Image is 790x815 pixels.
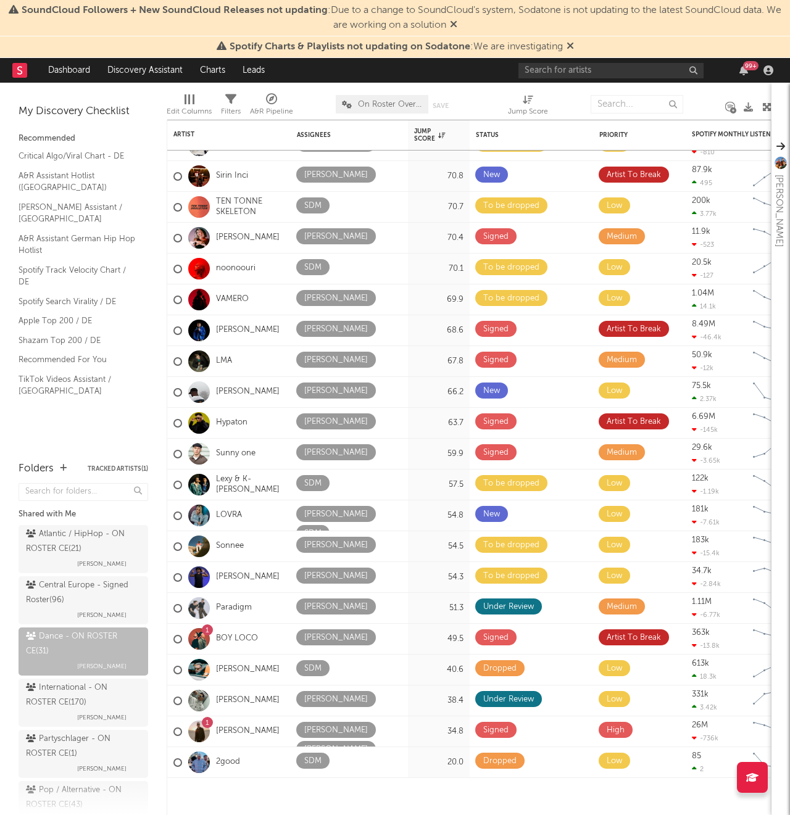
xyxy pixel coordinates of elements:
div: To be dropped [483,199,539,213]
a: Recommended For You [19,353,136,366]
div: [PERSON_NAME] [304,445,368,460]
a: [PERSON_NAME] [216,726,280,737]
div: To be dropped [483,538,539,553]
span: Dismiss [567,42,574,52]
div: [PERSON_NAME] [771,175,786,247]
a: Leads [234,58,273,83]
div: Low [607,692,622,707]
div: Medium [607,230,637,244]
div: Central Europe - Signed Roster ( 96 ) [26,578,138,608]
a: Spotify Track Velocity Chart / DE [19,263,136,289]
div: -3.65k [692,457,720,465]
div: Dropped [483,754,517,769]
div: 51.3 [414,601,464,616]
div: SDM [304,260,322,275]
div: Signed [483,353,509,368]
div: 54.5 [414,539,464,554]
div: 2 [692,765,704,773]
span: Dismiss [450,20,457,30]
div: [PERSON_NAME] [304,631,368,645]
div: 87.9k [692,166,712,174]
div: Artist To Break [607,322,661,337]
div: [PERSON_NAME] [304,291,368,306]
div: Priority [599,131,649,139]
div: -736k [692,734,718,742]
div: 34.8 [414,724,464,739]
div: 70.8 [414,169,464,184]
a: LOVRA [216,510,242,521]
div: SDM [304,661,322,676]
div: Dance - ON ROSTER CE ( 31 ) [26,629,138,659]
button: Save [433,102,449,109]
div: Filters [221,104,241,119]
div: My Discovery Checklist [19,104,148,119]
div: 183k [692,536,709,544]
a: Shazam Top 200 / DE [19,334,136,347]
div: International - ON ROSTER CE ( 170 ) [26,681,138,710]
a: Lexy & K-[PERSON_NAME] [216,474,285,495]
div: 70.4 [414,231,464,246]
div: 6.69M [692,413,715,421]
div: 14.1k [692,302,716,310]
a: Apple Top 200 / DE [19,314,136,328]
div: 59.9 [414,447,464,461]
div: 181k [692,505,709,513]
a: [PERSON_NAME] Assistant / [GEOGRAPHIC_DATA] [19,201,136,226]
span: [PERSON_NAME] [77,761,127,776]
div: [PERSON_NAME] [304,353,368,368]
div: 99 + [743,61,759,70]
div: 68.6 [414,323,464,338]
div: Filters [221,89,241,125]
button: 99+ [739,65,748,75]
div: [PERSON_NAME] [304,569,368,584]
div: Artist To Break [607,631,661,645]
div: Signed [483,322,509,337]
a: [PERSON_NAME] [216,325,280,336]
div: 26M [692,721,708,729]
div: SDM [304,199,322,213]
a: Dance - ON ROSTER CE(31)[PERSON_NAME] [19,627,148,676]
input: Search... [591,95,683,114]
a: LMA [216,356,232,366]
a: Atlantic / HipHop - ON ROSTER CE(21)[PERSON_NAME] [19,525,148,573]
span: [PERSON_NAME] [77,608,127,623]
div: New [483,168,500,183]
div: Atlantic / HipHop - ON ROSTER CE ( 21 ) [26,527,138,556]
div: High [607,723,625,738]
div: 495 [692,179,712,187]
div: [PERSON_NAME] [304,168,368,183]
div: Pop / Alternative - ON ROSTER CE ( 43 ) [26,783,138,813]
div: Folders [19,461,54,476]
div: -2.84k [692,580,721,588]
div: 3.42k [692,703,717,711]
div: Low [607,569,622,584]
div: -7.61k [692,518,720,526]
div: 18.3k [692,672,717,681]
div: Low [607,199,622,213]
div: SDM [304,526,322,541]
a: Dashboard [39,58,99,83]
span: : Due to a change to SoundCloud's system, Sodatone is not updating to the latest SoundCloud data.... [22,6,781,30]
div: [PERSON_NAME] [304,600,368,614]
div: Assignees [297,131,383,139]
div: 38.4 [414,693,464,708]
div: SDM [304,476,322,491]
a: Paradigm [216,603,252,613]
div: Low [607,384,622,399]
div: 70.7 [414,200,464,215]
div: 49.5 [414,632,464,647]
div: 613k [692,660,709,668]
div: A&R Pipeline [250,104,293,119]
div: [PERSON_NAME] [304,723,368,738]
button: Tracked Artists(1) [88,466,148,472]
div: -1.19k [692,487,719,495]
div: Edit Columns [167,104,212,119]
div: [PERSON_NAME] [304,230,368,244]
div: 8.49M [692,320,715,328]
div: 20.0 [414,755,464,770]
div: -46.4k [692,333,721,341]
div: Under Review [483,692,534,707]
div: -15.4k [692,549,720,557]
div: Low [607,538,622,553]
span: : We are investigating [230,42,563,52]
